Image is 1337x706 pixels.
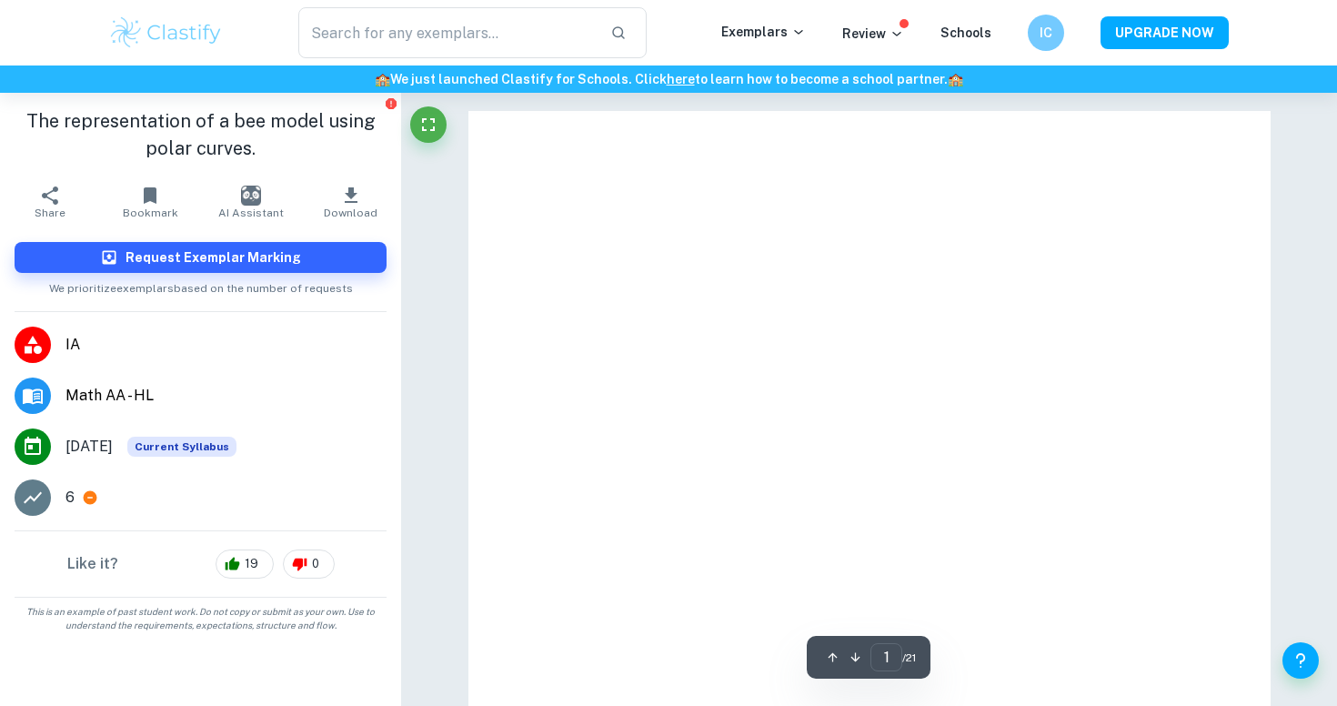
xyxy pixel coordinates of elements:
span: 🏫 [948,72,963,86]
button: Request Exemplar Marking [15,242,387,273]
h6: We just launched Clastify for Schools. Click to learn how to become a school partner. [4,69,1333,89]
button: UPGRADE NOW [1101,16,1229,49]
button: Bookmark [100,176,200,227]
div: This exemplar is based on the current syllabus. Feel free to refer to it for inspiration/ideas wh... [127,437,236,457]
h1: The representation of a bee model using polar curves. [15,107,387,162]
span: 0 [302,555,329,573]
p: 6 [65,487,75,509]
p: Review [842,24,904,44]
span: This is an example of past student work. Do not copy or submit as your own. Use to understand the... [7,605,394,632]
h6: Like it? [67,553,118,575]
img: AI Assistant [241,186,261,206]
span: Bookmark [123,207,178,219]
input: Search for any exemplars... [298,7,596,58]
button: Fullscreen [410,106,447,143]
span: IA [65,334,387,356]
p: Exemplars [721,22,806,42]
span: 19 [235,555,268,573]
span: Current Syllabus [127,437,236,457]
h6: Request Exemplar Marking [126,247,301,267]
button: IC [1028,15,1064,51]
span: Share [35,207,65,219]
span: Download [324,207,377,219]
img: Clastify logo [108,15,224,51]
button: Download [301,176,401,227]
a: Schools [940,25,991,40]
div: 19 [216,550,274,579]
div: 0 [283,550,335,579]
button: AI Assistant [201,176,301,227]
span: AI Assistant [218,207,284,219]
button: Help and Feedback [1282,642,1319,679]
span: [DATE] [65,436,113,458]
a: here [667,72,695,86]
span: Math AA - HL [65,385,387,407]
button: Report issue [384,96,397,110]
span: We prioritize exemplars based on the number of requests [49,273,353,297]
h6: IC [1036,23,1057,43]
span: 🏫 [375,72,390,86]
span: / 21 [902,650,916,666]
